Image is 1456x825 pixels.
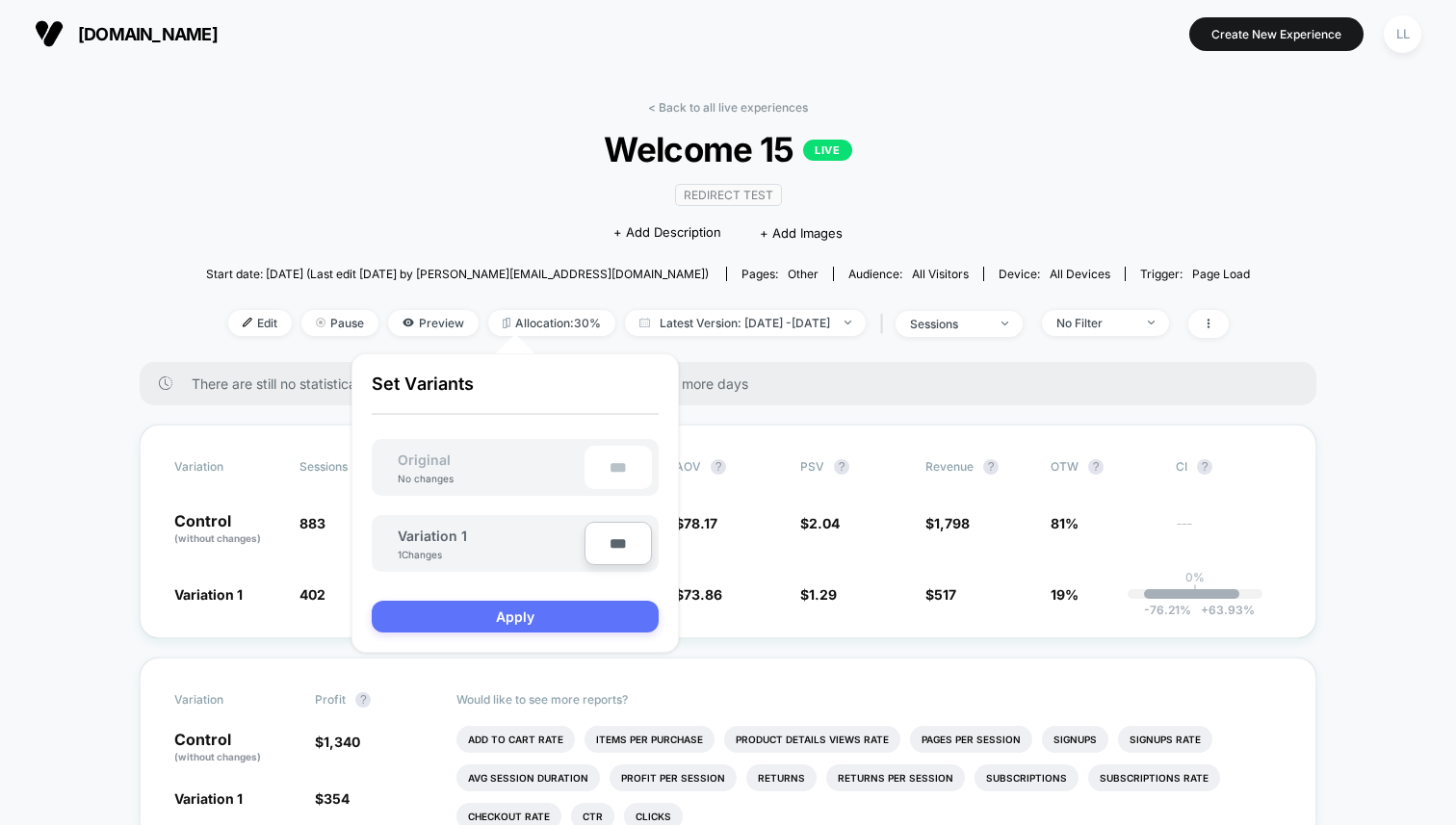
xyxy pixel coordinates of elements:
[1051,586,1079,603] span: 19%
[29,18,223,49] button: [DOMAIN_NAME]
[684,515,717,531] span: 78.17
[174,692,280,708] span: Variation
[875,310,896,338] span: |
[1118,726,1212,753] li: Signups Rate
[174,459,280,475] span: Variation
[585,726,715,753] li: Items Per Purchase
[809,515,840,531] span: 2.04
[378,451,470,468] span: Original
[625,310,866,336] span: Latest Version: [DATE] - [DATE]
[1176,459,1282,475] span: CI
[315,734,360,750] span: $
[488,310,615,336] span: Allocation: 30%
[613,223,721,243] span: + Add Description
[1088,764,1220,791] li: Subscriptions Rate
[741,267,819,281] div: Pages:
[174,790,243,807] span: Variation 1
[1192,267,1250,281] span: Page Load
[398,549,455,560] div: 1 Changes
[724,726,900,753] li: Product Details Views Rate
[398,528,467,544] span: Variation 1
[639,318,650,327] img: calendar
[1189,17,1364,51] button: Create New Experience
[315,692,346,707] span: Profit
[910,726,1032,753] li: Pages Per Session
[78,24,218,44] span: [DOMAIN_NAME]
[934,586,956,603] span: 517
[1193,584,1197,599] p: |
[1201,603,1209,617] span: +
[372,374,659,415] p: Set Variants
[174,513,280,546] p: Control
[983,459,999,475] button: ?
[372,601,659,632] button: Apply
[503,318,510,328] img: rebalance
[912,267,969,281] span: All Visitors
[1001,322,1008,325] img: end
[610,764,737,791] li: Profit Per Session
[324,790,350,807] span: 354
[934,515,970,531] span: 1,798
[803,140,851,161] p: LIVE
[1140,267,1250,281] div: Trigger:
[925,586,956,603] span: $
[1185,570,1205,584] p: 0%
[174,751,261,762] span: (without changes)
[925,515,970,531] span: $
[800,586,837,603] span: $
[975,764,1079,791] li: Subscriptions
[1042,726,1108,753] li: Signups
[315,790,350,807] span: $
[355,692,371,708] button: ?
[925,459,974,474] span: Revenue
[206,267,709,281] span: Start date: [DATE] (Last edit [DATE] by [PERSON_NAME][EMAIL_ADDRESS][DOMAIN_NAME])
[1197,459,1212,475] button: ?
[675,184,782,206] span: Redirect Test
[316,318,325,327] img: end
[834,459,849,475] button: ?
[388,310,479,336] span: Preview
[456,692,1283,707] p: Would like to see more reports?
[1088,459,1104,475] button: ?
[1384,15,1421,53] div: LL
[826,764,965,791] li: Returns Per Session
[228,310,292,336] span: Edit
[684,586,722,603] span: 73.86
[456,764,600,791] li: Avg Session Duration
[299,515,325,531] span: 883
[1148,321,1155,324] img: end
[648,100,808,115] a: < Back to all live experiences
[1051,459,1157,475] span: OTW
[1050,267,1110,281] span: all devices
[1144,603,1191,617] span: -76.21 %
[324,734,360,750] span: 1,340
[1056,316,1133,330] div: No Filter
[1176,518,1282,546] span: ---
[192,375,1278,392] span: There are still no statistically significant results. We recommend waiting a few more days
[788,267,819,281] span: other
[243,318,252,327] img: edit
[1051,515,1079,531] span: 81%
[378,473,473,484] div: No changes
[299,586,325,603] span: 402
[760,225,843,241] span: + Add Images
[1378,14,1427,54] button: LL
[800,459,824,474] span: PSV
[800,515,840,531] span: $
[848,267,969,281] div: Audience:
[174,532,261,544] span: (without changes)
[174,732,296,764] p: Control
[675,586,722,603] span: $
[845,321,851,324] img: end
[456,726,575,753] li: Add To Cart Rate
[1191,603,1255,617] span: 63.93 %
[35,19,64,48] img: Visually logo
[299,459,348,474] span: Sessions
[746,764,817,791] li: Returns
[983,267,1125,281] span: Device:
[174,586,243,603] span: Variation 1
[711,459,726,475] button: ?
[258,129,1197,169] span: Welcome 15
[301,310,378,336] span: Pause
[809,586,837,603] span: 1.29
